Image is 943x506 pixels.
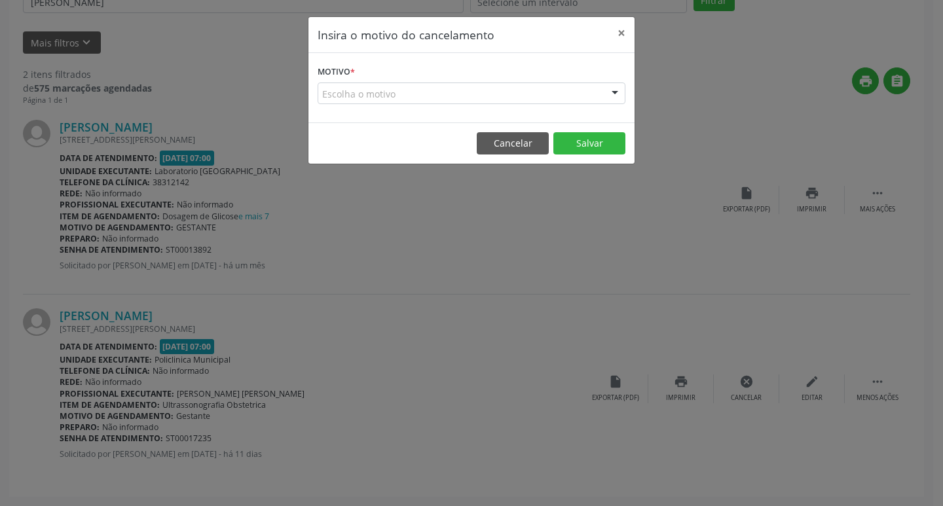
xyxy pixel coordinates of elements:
h5: Insira o motivo do cancelamento [318,26,494,43]
button: Close [608,17,635,49]
label: Motivo [318,62,355,82]
button: Salvar [553,132,625,154]
span: Escolha o motivo [322,87,396,101]
button: Cancelar [477,132,549,154]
